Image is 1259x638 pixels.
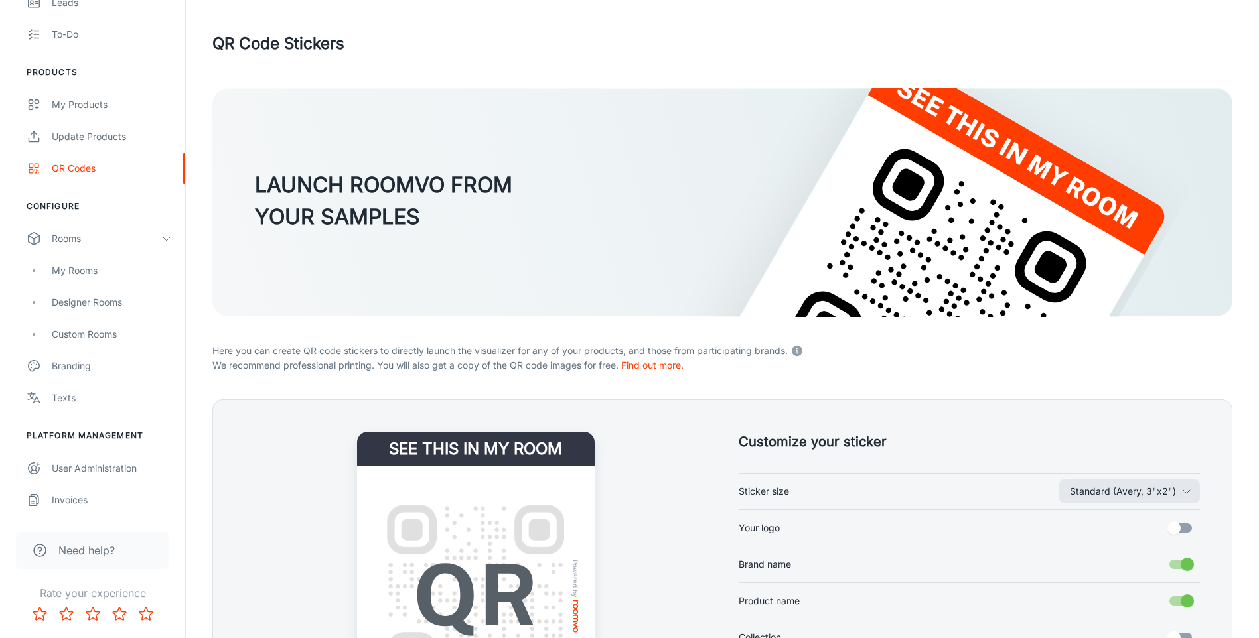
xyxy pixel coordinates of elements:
div: My Rooms [52,263,172,278]
button: Rate 3 star [80,601,106,627]
div: Invoices [52,493,172,507]
button: Rate 1 star [27,601,53,627]
button: Rate 2 star [53,601,80,627]
div: Rooms [52,231,161,246]
a: Find out more. [621,359,684,371]
h4: See this in my room [357,432,595,466]
span: Powered by [569,559,582,597]
div: QR Codes [52,161,172,176]
button: Rate 4 star [106,601,133,627]
p: Rate your experience [11,585,175,601]
button: Sticker size [1059,479,1200,503]
span: Your logo [739,521,780,535]
div: Branding [52,359,172,373]
span: Sticker size [739,484,789,499]
span: Product name [739,594,800,608]
div: Texts [52,391,172,405]
img: roomvo [573,600,578,632]
h5: Customize your sticker [739,432,1201,452]
h1: QR Code Stickers [212,32,344,56]
div: My Products [52,97,172,112]
div: User Administration [52,461,172,476]
div: Update Products [52,129,172,144]
button: Rate 5 star [133,601,159,627]
span: Need help? [58,542,115,558]
div: Custom Rooms [52,327,172,342]
div: Designer Rooms [52,295,172,310]
div: To-do [52,27,172,42]
p: We recommend professional printing. You will also get a copy of the QR code images for free. [212,358,1232,373]
span: Brand name [739,557,791,572]
h3: LAUNCH ROOMVO FROM YOUR SAMPLES [255,169,512,233]
p: Here you can create QR code stickers to directly launch the visualizer for any of your products, ... [212,341,1232,358]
